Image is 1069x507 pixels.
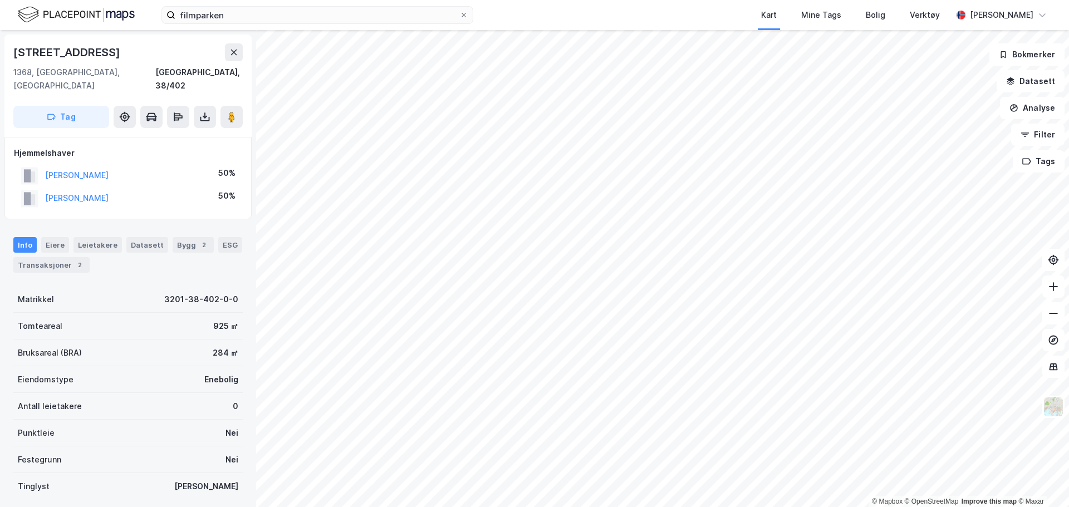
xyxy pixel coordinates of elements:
[872,498,903,505] a: Mapbox
[13,237,37,253] div: Info
[73,237,122,253] div: Leietakere
[997,70,1065,92] button: Datasett
[970,8,1033,22] div: [PERSON_NAME]
[174,480,238,493] div: [PERSON_NAME]
[18,346,82,360] div: Bruksareal (BRA)
[204,373,238,386] div: Enebolig
[41,237,69,253] div: Eiere
[218,189,236,203] div: 50%
[213,346,238,360] div: 284 ㎡
[801,8,841,22] div: Mine Tags
[962,498,1017,505] a: Improve this map
[18,319,62,333] div: Tomteareal
[13,106,109,128] button: Tag
[1013,454,1069,507] iframe: Chat Widget
[989,43,1065,66] button: Bokmerker
[74,259,85,270] div: 2
[225,453,238,466] div: Nei
[18,5,135,24] img: logo.f888ab2527a4732fd821a326f86c7f29.svg
[905,498,959,505] a: OpenStreetMap
[198,239,209,250] div: 2
[213,319,238,333] div: 925 ㎡
[1011,124,1065,146] button: Filter
[761,8,777,22] div: Kart
[13,43,122,61] div: [STREET_ADDRESS]
[13,66,155,92] div: 1368, [GEOGRAPHIC_DATA], [GEOGRAPHIC_DATA]
[1013,150,1065,173] button: Tags
[233,400,238,413] div: 0
[1043,396,1064,417] img: Z
[225,426,238,440] div: Nei
[155,66,243,92] div: [GEOGRAPHIC_DATA], 38/402
[218,166,236,180] div: 50%
[1000,97,1065,119] button: Analyse
[18,373,73,386] div: Eiendomstype
[910,8,940,22] div: Verktøy
[173,237,214,253] div: Bygg
[18,480,50,493] div: Tinglyst
[866,8,885,22] div: Bolig
[18,400,82,413] div: Antall leietakere
[218,237,242,253] div: ESG
[175,7,459,23] input: Søk på adresse, matrikkel, gårdeiere, leietakere eller personer
[18,426,55,440] div: Punktleie
[18,293,54,306] div: Matrikkel
[164,293,238,306] div: 3201-38-402-0-0
[14,146,242,160] div: Hjemmelshaver
[18,453,61,466] div: Festegrunn
[13,257,90,273] div: Transaksjoner
[126,237,168,253] div: Datasett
